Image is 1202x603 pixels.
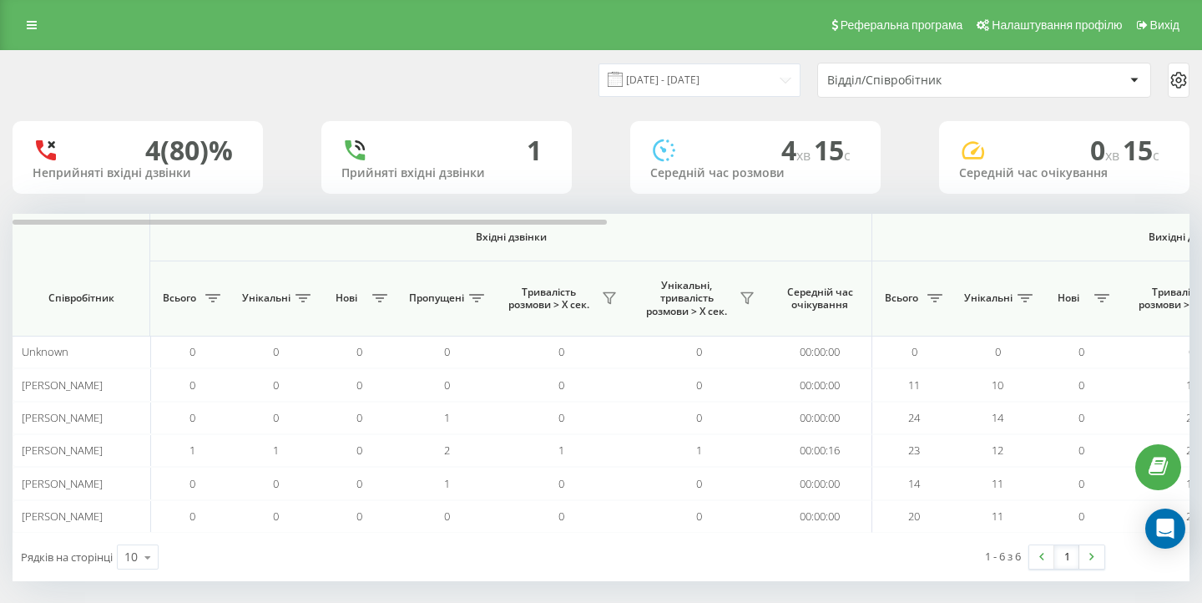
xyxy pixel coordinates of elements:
span: 24 [908,410,920,425]
span: 0 [1078,344,1084,359]
span: 0 [696,344,702,359]
span: 0 [696,378,702,393]
td: 00:00:00 [768,336,872,368]
span: 2 [444,443,450,458]
span: 0 [558,509,564,524]
span: Unknown [22,344,68,359]
span: [PERSON_NAME] [22,443,103,458]
span: Унікальні [242,291,290,305]
span: 0 [273,410,279,425]
div: 1 [527,134,542,166]
span: 11 [1186,378,1198,393]
span: [PERSON_NAME] [22,476,103,491]
span: 0 [356,443,362,458]
span: c [1153,146,1159,165]
div: Open Intercom Messenger [1145,509,1185,549]
span: [PERSON_NAME] [22,509,103,524]
span: 0 [995,344,1001,359]
span: 20 [1186,509,1198,524]
span: 24 [1186,410,1198,425]
span: c [844,146,851,165]
span: 23 [908,443,920,458]
span: 0 [356,410,362,425]
span: 0 [189,509,195,524]
span: 4 [781,132,814,168]
span: Унікальні, тривалість розмови > Х сек. [639,279,735,318]
td: 00:00:00 [768,402,872,434]
span: 10 [992,378,1003,393]
a: 1 [1054,545,1079,569]
div: 4 (80)% [145,134,233,166]
span: 1 [696,443,702,458]
span: 0 [189,344,195,359]
div: Прийняті вхідні дзвінки [341,166,552,180]
span: 0 [189,410,195,425]
span: 11 [992,476,1003,491]
span: 0 [444,378,450,393]
span: 20 [908,509,920,524]
span: 1 [444,476,450,491]
span: Середній час очікування [780,286,859,312]
span: 0 [273,378,279,393]
span: Рядків на сторінці [21,550,113,565]
td: 00:00:16 [768,434,872,467]
span: Нові [326,291,367,305]
div: Середній час очікування [959,166,1169,180]
span: Всього [159,291,200,305]
span: 0 [1078,378,1084,393]
span: 0 [696,509,702,524]
span: [PERSON_NAME] [22,378,103,393]
span: 11 [992,509,1003,524]
span: 0 [1090,132,1123,168]
span: 0 [1189,344,1194,359]
span: [PERSON_NAME] [22,410,103,425]
span: 1 [273,443,279,458]
span: Пропущені [409,291,464,305]
span: Співробітник [27,291,135,305]
div: Відділ/Співробітник [827,73,1027,88]
span: Вихід [1150,18,1179,32]
span: хв [1105,146,1123,165]
span: 1 [558,443,564,458]
span: 14 [992,410,1003,425]
span: 1 [189,443,195,458]
span: 0 [189,378,195,393]
span: Нові [1048,291,1089,305]
span: 14 [908,476,920,491]
div: 10 [124,549,138,565]
span: 0 [1078,476,1084,491]
span: 15 [814,132,851,168]
span: Унікальні [964,291,1013,305]
span: 0 [558,476,564,491]
span: 1 [444,410,450,425]
span: 12 [992,443,1003,458]
span: Всього [881,291,922,305]
span: 0 [273,476,279,491]
div: Неприйняті вхідні дзвінки [33,166,243,180]
span: 11 [908,378,920,393]
span: 0 [273,344,279,359]
div: 1 - 6 з 6 [985,548,1021,565]
span: 0 [912,344,917,359]
span: 0 [696,410,702,425]
span: Вхідні дзвінки [194,231,828,244]
span: 15 [1123,132,1159,168]
span: 14 [1186,476,1198,491]
span: Реферальна програма [841,18,963,32]
span: 23 [1186,443,1198,458]
span: 0 [356,344,362,359]
span: 0 [273,509,279,524]
span: 0 [189,476,195,491]
span: 0 [558,344,564,359]
span: Налаштування профілю [992,18,1122,32]
td: 00:00:00 [768,500,872,533]
span: 0 [356,509,362,524]
td: 00:00:00 [768,368,872,401]
span: 0 [558,378,564,393]
span: 0 [444,344,450,359]
span: 0 [1078,509,1084,524]
span: 0 [356,476,362,491]
td: 00:00:00 [768,467,872,499]
span: хв [796,146,814,165]
span: 0 [1078,443,1084,458]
